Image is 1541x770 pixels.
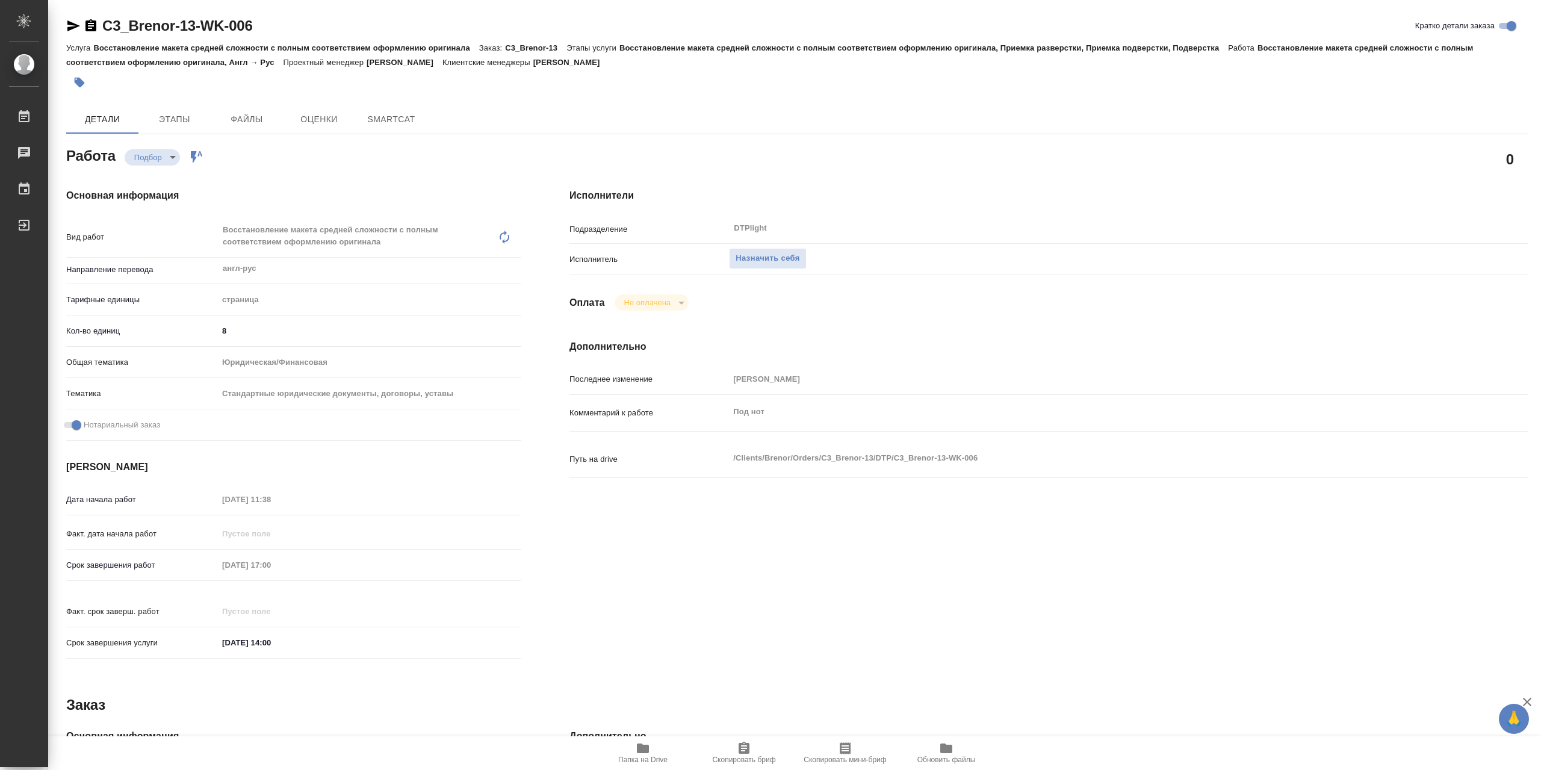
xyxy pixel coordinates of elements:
[66,188,521,203] h4: Основная информация
[1499,704,1529,734] button: 🙏
[804,756,886,764] span: Скопировать мини-бриф
[795,736,896,770] button: Скопировать мини-бриф
[533,58,609,67] p: [PERSON_NAME]
[131,152,166,163] button: Подбор
[66,144,116,166] h2: Работа
[569,296,605,310] h4: Оплата
[569,223,729,235] p: Подразделение
[569,373,729,385] p: Последнее изменение
[592,736,693,770] button: Папка на Drive
[66,231,218,243] p: Вид работ
[125,149,180,166] div: Подбор
[218,322,521,340] input: ✎ Введи что-нибудь
[84,419,160,431] span: Нотариальный заказ
[729,248,806,269] button: Назначить себя
[93,43,479,52] p: Восстановление макета средней сложности с полным соответствием оформлению оригинала
[66,729,521,744] h4: Основная информация
[218,491,323,508] input: Пустое поле
[621,297,674,308] button: Не оплачена
[290,112,348,127] span: Оценки
[66,294,218,306] p: Тарифные единицы
[66,637,218,649] p: Срок завершения услуги
[615,294,689,311] div: Подбор
[66,19,81,33] button: Скопировать ссылку для ЯМессенджера
[619,43,1228,52] p: Восстановление макета средней сложности с полным соответствием оформлению оригинала, Приемка разв...
[66,325,218,337] p: Кол-во единиц
[712,756,775,764] span: Скопировать бриф
[566,43,619,52] p: Этапы услуги
[1415,20,1495,32] span: Кратко детали заказа
[569,188,1528,203] h4: Исполнители
[1506,149,1514,169] h2: 0
[66,460,521,474] h4: [PERSON_NAME]
[736,252,799,265] span: Назначить себя
[284,58,367,67] p: Проектный менеджер
[66,356,218,368] p: Общая тематика
[569,253,729,265] p: Исполнитель
[569,729,1528,744] h4: Дополнительно
[917,756,976,764] span: Обновить файлы
[66,528,218,540] p: Факт. дата начала работ
[362,112,420,127] span: SmartCat
[693,736,795,770] button: Скопировать бриф
[66,388,218,400] p: Тематика
[569,453,729,465] p: Путь на drive
[84,19,98,33] button: Скопировать ссылку
[505,43,566,52] p: C3_Brenor-13
[66,264,218,276] p: Направление перевода
[66,494,218,506] p: Дата начала работ
[66,69,93,96] button: Добавить тэг
[66,43,93,52] p: Услуга
[1228,43,1257,52] p: Работа
[218,383,521,404] div: Стандартные юридические документы, договоры, уставы
[146,112,203,127] span: Этапы
[102,17,253,34] a: C3_Brenor-13-WK-006
[896,736,997,770] button: Обновить файлы
[729,370,1448,388] input: Пустое поле
[218,352,521,373] div: Юридическая/Финансовая
[66,559,218,571] p: Срок завершения работ
[618,756,668,764] span: Папка на Drive
[569,340,1528,354] h4: Дополнительно
[218,525,323,542] input: Пустое поле
[729,402,1448,422] textarea: Под нот
[218,556,323,574] input: Пустое поле
[442,58,533,67] p: Клиентские менеджеры
[1504,706,1524,731] span: 🙏
[569,407,729,419] p: Комментарий к работе
[479,43,505,52] p: Заказ:
[218,112,276,127] span: Файлы
[367,58,442,67] p: [PERSON_NAME]
[66,606,218,618] p: Факт. срок заверш. работ
[73,112,131,127] span: Детали
[218,603,323,620] input: Пустое поле
[729,448,1448,468] textarea: /Clients/Brenor/Orders/C3_Brenor-13/DTP/C3_Brenor-13-WK-006
[218,290,521,310] div: страница
[218,634,323,651] input: ✎ Введи что-нибудь
[66,695,105,715] h2: Заказ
